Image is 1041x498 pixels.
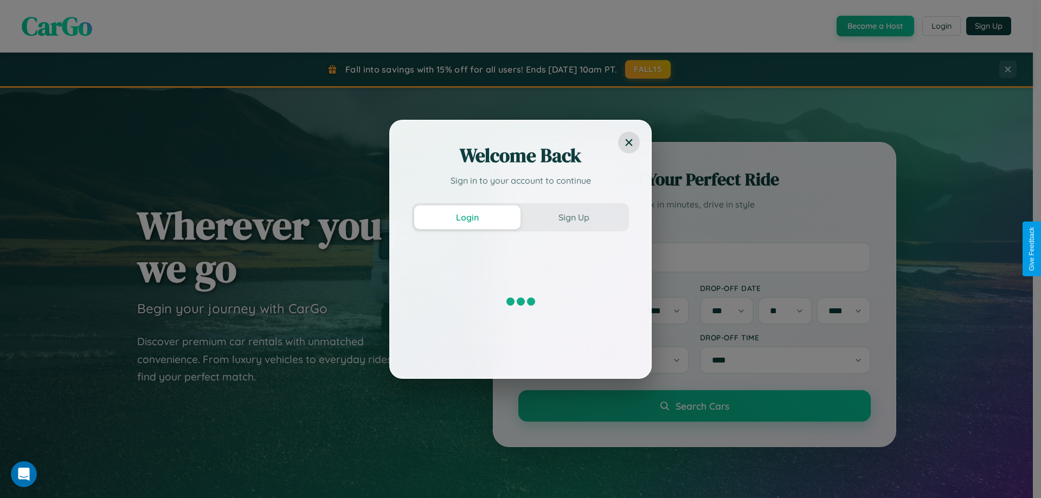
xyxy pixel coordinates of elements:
iframe: Intercom live chat [11,461,37,487]
button: Sign Up [520,205,627,229]
div: Give Feedback [1028,227,1036,271]
h2: Welcome Back [412,143,629,169]
button: Login [414,205,520,229]
p: Sign in to your account to continue [412,174,629,187]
